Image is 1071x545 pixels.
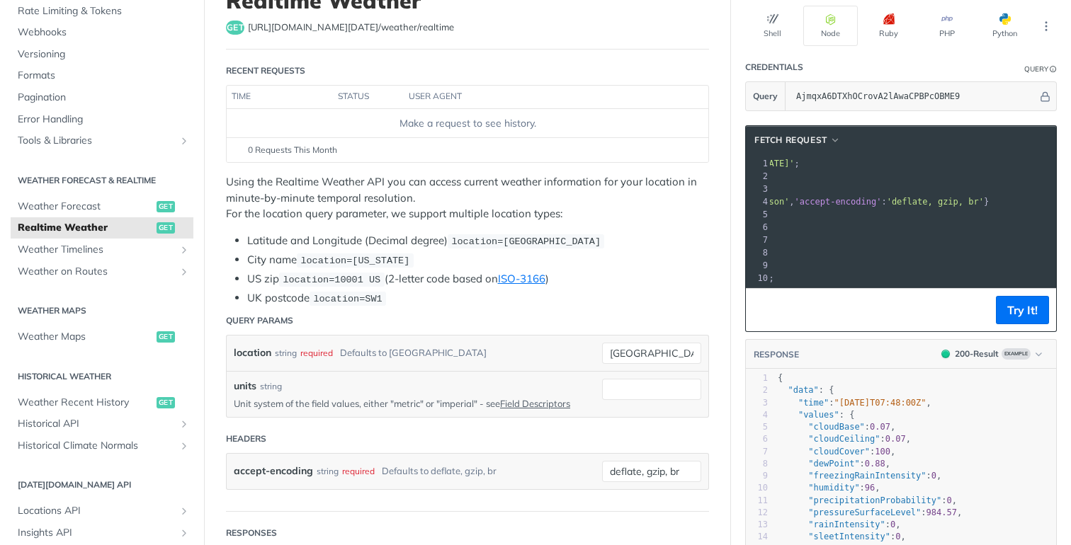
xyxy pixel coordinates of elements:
[795,197,882,207] span: 'accept-encoding'
[746,409,768,421] div: 4
[234,343,271,363] label: location
[746,170,770,183] div: 2
[313,294,382,304] span: location=SW1
[778,471,941,481] span: : ,
[157,222,175,234] span: get
[778,495,957,505] span: : ,
[996,296,1049,324] button: Try It!
[157,201,175,212] span: get
[18,439,175,453] span: Historical Climate Normals
[746,421,768,433] div: 5
[247,271,709,287] li: US zip (2-letter code based on )
[18,69,190,83] span: Formats
[798,410,839,420] span: "values"
[248,21,454,35] span: https://api.tomorrow.io/v4/weather/realtime
[746,234,770,246] div: 7
[778,447,895,457] span: : ,
[789,82,1038,110] input: apikey
[234,397,581,410] p: Unit system of the field values, either "metric" or "imperial" - see
[382,461,497,481] div: Defaults to deflate, gzip, br
[234,379,256,394] label: units
[746,82,786,110] button: Query
[778,434,911,444] span: : ,
[300,256,409,266] span: location=[US_STATE]
[11,326,193,348] a: Weather Mapsget
[404,86,680,108] th: user agent
[778,532,906,541] span: : ,
[946,495,951,505] span: 0
[11,522,193,544] a: Insights APIShow subpages for Insights API
[746,470,768,482] div: 9
[746,495,768,507] div: 11
[753,348,800,362] button: RESPONSE
[18,504,175,518] span: Locations API
[234,461,313,481] label: accept-encoding
[887,197,984,207] span: 'deflate, gzip, br'
[1002,348,1031,360] span: Example
[808,434,880,444] span: "cloudCeiling"
[808,520,885,529] span: "rainIntensity"
[11,500,193,522] a: Locations APIShow subpages for Locations API
[11,109,193,130] a: Error Handling
[18,134,175,148] span: Tools & Libraries
[247,290,709,306] li: UK postcode
[778,459,890,469] span: : ,
[11,413,193,435] a: Historical APIShow subpages for Historical API
[340,343,487,363] div: Defaults to [GEOGRAPHIC_DATA]
[11,304,193,317] h2: Weather Maps
[926,507,957,517] span: 984.57
[18,4,190,18] span: Rate Limiting & Tokens
[18,417,175,431] span: Historical API
[808,471,926,481] span: "freezingRainIntensity"
[11,130,193,151] a: Tools & LibrariesShow subpages for Tools & Libraries
[865,459,885,469] span: 0.88
[11,174,193,187] h2: Weather Forecast & realtime
[934,347,1049,361] button: 200200-ResultExample
[746,384,768,396] div: 2
[955,348,999,360] div: 200 - Result
[746,221,770,234] div: 6
[226,314,293,327] div: Query Params
[808,447,870,457] span: "cloudCover"
[18,243,175,257] span: Weather Timelines
[11,196,193,217] a: Weather Forecastget
[178,440,190,452] button: Show subpages for Historical Climate Normals
[746,507,768,519] div: 12
[18,25,190,40] span: Webhooks
[342,461,375,481] div: required
[178,505,190,517] button: Show subpages for Locations API
[157,397,175,408] span: get
[227,86,333,108] th: time
[1050,66,1057,73] i: Information
[11,1,193,22] a: Rate Limiting & Tokens
[157,331,175,343] span: get
[500,398,570,409] a: Field Descriptors
[808,532,890,541] span: "sleetIntensity"
[1038,89,1053,103] button: Hide
[451,236,601,247] span: location=[GEOGRAPHIC_DATA]
[247,233,709,249] li: Latitude and Longitude (Decimal degree)
[778,507,962,517] span: : ,
[11,44,193,65] a: Versioning
[746,482,768,494] div: 10
[178,418,190,430] button: Show subpages for Historical API
[1040,20,1053,33] svg: More ellipsis
[226,527,277,539] div: Responses
[753,90,778,103] span: Query
[226,432,266,445] div: Headers
[178,266,190,277] button: Show subpages for Weather on Routes
[260,380,282,393] div: string
[778,398,931,408] span: : ,
[865,483,875,493] span: 96
[178,135,190,147] button: Show subpages for Tools & Libraries
[778,410,854,420] span: : {
[11,87,193,108] a: Pagination
[885,434,906,444] span: 0.07
[931,471,936,481] span: 0
[498,272,545,285] a: ISO-3166
[746,397,768,409] div: 3
[778,483,880,493] span: : ,
[18,396,153,410] span: Weather Recent History
[317,461,339,481] div: string
[283,275,380,285] span: location=10001 US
